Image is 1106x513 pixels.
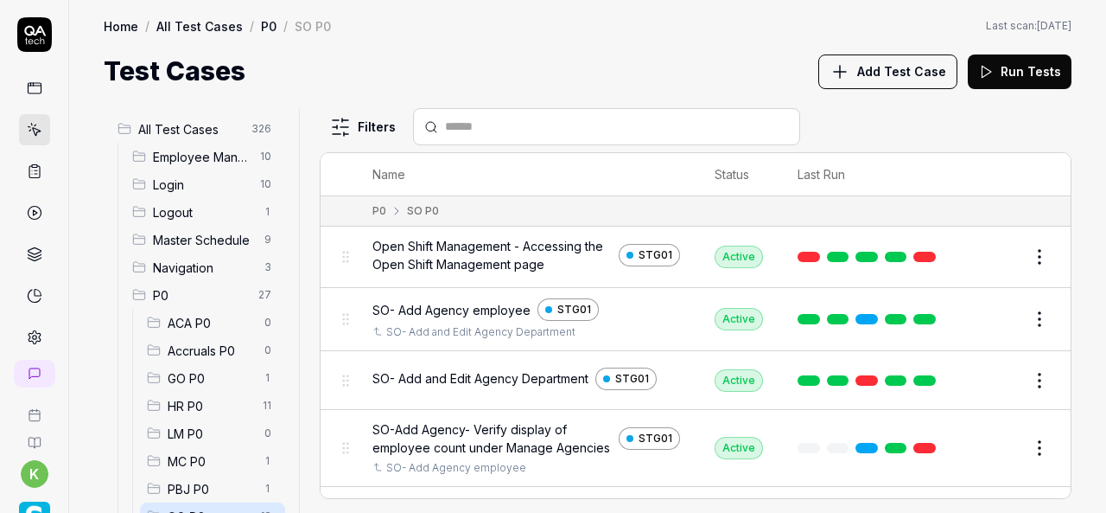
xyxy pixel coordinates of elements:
[372,237,612,273] span: Open Shift Management - Accessing the Open Shift Management page
[125,281,285,309] div: Drag to reorderP027
[140,309,285,337] div: Drag to reorderACA P00
[125,198,285,226] div: Drag to reorderLogout1
[615,371,649,387] span: STG01
[595,368,657,390] a: STG01
[355,153,697,196] th: Name
[168,480,254,498] span: PBJ P0
[140,420,285,447] div: Drag to reorderLM P00
[321,227,1071,288] tr: Open Shift Management - Accessing the Open Shift Management pageSTG01Active
[619,244,680,266] a: STG01
[168,397,252,415] span: HR P0
[153,203,254,221] span: Logout
[639,431,672,446] span: STG01
[537,298,599,321] a: STG01
[968,55,1071,89] button: Run Tests
[168,369,254,388] span: GO P0
[557,302,591,317] span: STG01
[153,259,254,277] span: Navigation
[257,257,278,278] span: 3
[14,360,55,388] a: New conversation
[261,17,276,35] a: P0
[153,148,250,166] span: Employee Management
[372,420,612,457] span: SO-Add Agency- Verify display of employee count under Manage Agencies
[140,475,285,503] div: Drag to reorderPBJ P01
[140,364,285,392] div: Drag to reorderGO P01
[257,229,278,250] span: 9
[619,427,680,450] a: STG01
[639,247,672,263] span: STG01
[372,203,386,219] div: P0
[986,18,1071,34] span: Last scan:
[250,17,254,35] div: /
[168,452,254,471] span: MC P0
[140,337,285,364] div: Drag to reorderAccruals P00
[257,202,278,222] span: 1
[125,143,285,170] div: Drag to reorderEmployee Management10
[818,55,957,89] button: Add Test Case
[153,286,248,305] span: P0
[125,226,285,253] div: Drag to reorderMaster Schedule9
[245,119,278,139] span: 326
[140,447,285,475] div: Drag to reorderMC P01
[283,17,288,35] div: /
[320,110,406,144] button: Filters
[253,174,278,195] span: 10
[140,392,285,420] div: Drag to reorderHR P011
[372,301,531,319] span: SO- Add Agency employee
[257,478,278,499] span: 1
[715,437,763,459] div: Active
[857,62,946,80] span: Add Test Case
[386,460,526,476] a: SO- Add Agency employee
[153,231,254,249] span: Master Schedule
[256,395,278,416] span: 11
[715,308,763,330] div: Active
[125,253,285,281] div: Drag to reorderNavigation3
[156,17,243,35] a: All Test Cases
[125,170,285,198] div: Drag to reorderLogin10
[257,451,278,471] span: 1
[986,18,1071,34] button: Last scan:[DATE]
[780,153,960,196] th: Last Run
[251,285,278,305] span: 27
[153,176,250,194] span: Login
[168,314,254,332] span: ACA P0
[1037,19,1071,32] time: [DATE]
[104,52,245,91] h1: Test Cases
[257,312,278,333] span: 0
[138,120,241,138] span: All Test Cases
[321,351,1071,410] tr: SO- Add and Edit Agency DepartmentSTG01Active
[407,203,439,219] div: SO P0
[168,425,254,443] span: LM P0
[104,17,138,35] a: Home
[715,246,763,268] div: Active
[321,410,1071,487] tr: SO-Add Agency- Verify display of employee count under Manage AgenciesSTG01SO- Add Agency employee...
[253,146,278,167] span: 10
[257,368,278,388] span: 1
[715,369,763,392] div: Active
[321,288,1071,351] tr: SO- Add Agency employeeSTG01SO- Add and Edit Agency DepartmentActive
[7,422,61,450] a: Documentation
[145,17,149,35] div: /
[7,394,61,422] a: Book a call with us
[372,369,588,388] span: SO- Add and Edit Agency Department
[257,340,278,361] span: 0
[697,153,780,196] th: Status
[168,342,254,360] span: Accruals P0
[295,17,331,35] div: SO P0
[21,460,48,488] button: k
[257,423,278,444] span: 0
[386,324,575,340] a: SO- Add and Edit Agency Department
